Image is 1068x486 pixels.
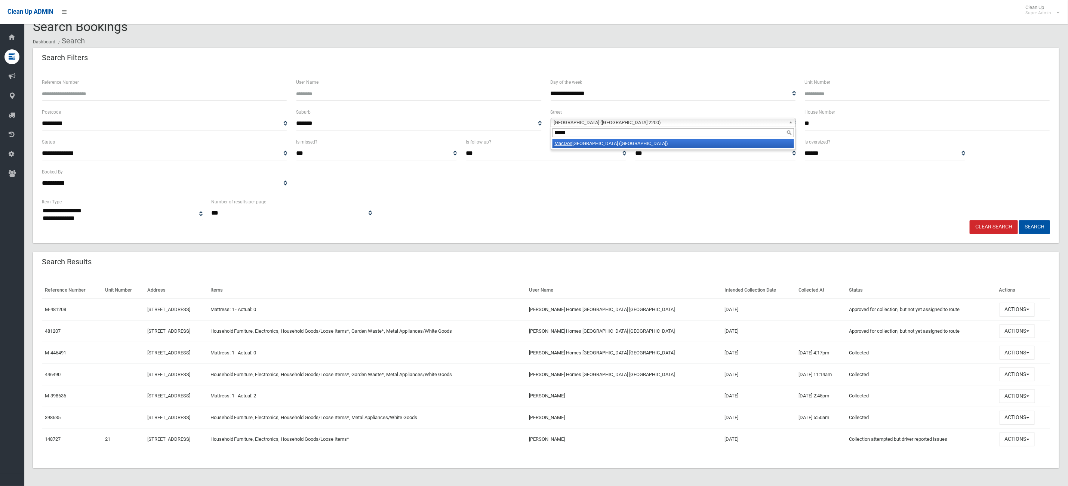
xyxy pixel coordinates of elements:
[147,436,190,442] a: [STREET_ADDRESS]
[551,78,582,86] label: Day of the week
[42,138,55,146] label: Status
[296,108,311,116] label: Suburb
[207,385,526,407] td: Mattress: 1 - Actual: 2
[795,342,846,364] td: [DATE] 4:17pm
[999,433,1035,446] button: Actions
[1022,4,1059,16] span: Clean Up
[846,342,996,364] td: Collected
[795,407,846,428] td: [DATE] 5:50am
[45,307,66,312] a: M-481208
[795,385,846,407] td: [DATE] 2:45pm
[102,428,144,450] td: 21
[147,328,190,334] a: [STREET_ADDRESS]
[554,118,786,127] span: [GEOGRAPHIC_DATA] ([GEOGRAPHIC_DATA] 2200)
[805,78,831,86] label: Unit Number
[147,307,190,312] a: [STREET_ADDRESS]
[45,372,61,377] a: 446490
[466,138,491,146] label: Is follow up?
[45,328,61,334] a: 481207
[721,320,795,342] td: [DATE]
[212,198,267,206] label: Number of results per page
[45,393,66,399] a: M-398636
[296,78,318,86] label: User Name
[45,415,61,420] a: 398635
[526,364,721,385] td: [PERSON_NAME] Homes [GEOGRAPHIC_DATA] [GEOGRAPHIC_DATA]
[555,141,573,146] em: MacDon
[999,367,1035,381] button: Actions
[45,436,61,442] a: 148727
[551,108,562,116] label: Street
[207,407,526,428] td: Household Furniture, Electronics, Household Goods/Loose Items*, Metal Appliances/White Goods
[144,282,207,299] th: Address
[526,385,721,407] td: [PERSON_NAME]
[999,324,1035,338] button: Actions
[999,303,1035,317] button: Actions
[526,428,721,450] td: [PERSON_NAME]
[1025,10,1051,16] small: Super Admin
[526,299,721,320] td: [PERSON_NAME] Homes [GEOGRAPHIC_DATA] [GEOGRAPHIC_DATA]
[33,50,97,65] header: Search Filters
[996,282,1050,299] th: Actions
[846,385,996,407] td: Collected
[999,389,1035,403] button: Actions
[42,108,61,116] label: Postcode
[33,19,128,34] span: Search Bookings
[147,393,190,399] a: [STREET_ADDRESS]
[42,168,63,176] label: Booked By
[805,138,831,146] label: Is oversized?
[102,282,144,299] th: Unit Number
[721,364,795,385] td: [DATE]
[7,8,53,15] span: Clean Up ADMIN
[33,39,55,44] a: Dashboard
[1019,220,1050,234] button: Search
[846,282,996,299] th: Status
[846,364,996,385] td: Collected
[207,364,526,385] td: Household Furniture, Electronics, Household Goods/Loose Items*, Garden Waste*, Metal Appliances/W...
[721,407,795,428] td: [DATE]
[846,428,996,450] td: Collection attempted but driver reported issues
[970,220,1018,234] a: Clear Search
[526,320,721,342] td: [PERSON_NAME] Homes [GEOGRAPHIC_DATA] [GEOGRAPHIC_DATA]
[56,34,85,48] li: Search
[721,342,795,364] td: [DATE]
[795,282,846,299] th: Collected At
[999,346,1035,360] button: Actions
[526,282,721,299] th: User Name
[147,350,190,356] a: [STREET_ADDRESS]
[721,299,795,320] td: [DATE]
[526,342,721,364] td: [PERSON_NAME] Homes [GEOGRAPHIC_DATA] [GEOGRAPHIC_DATA]
[45,350,66,356] a: M-446491
[296,138,317,146] label: Is missed?
[846,320,996,342] td: Approved for collection, but not yet assigned to route
[721,428,795,450] td: [DATE]
[207,320,526,342] td: Household Furniture, Electronics, Household Goods/Loose Items*, Garden Waste*, Metal Appliances/W...
[846,299,996,320] td: Approved for collection, but not yet assigned to route
[207,428,526,450] td: Household Furniture, Electronics, Household Goods/Loose Items*
[207,299,526,320] td: Mattress: 1 - Actual: 0
[721,282,795,299] th: Intended Collection Date
[147,415,190,420] a: [STREET_ADDRESS]
[721,385,795,407] td: [DATE]
[42,282,102,299] th: Reference Number
[42,78,79,86] label: Reference Number
[42,198,62,206] label: Item Type
[553,139,794,148] li: [GEOGRAPHIC_DATA] ([GEOGRAPHIC_DATA])
[526,407,721,428] td: [PERSON_NAME]
[846,407,996,428] td: Collected
[207,342,526,364] td: Mattress: 1 - Actual: 0
[795,364,846,385] td: [DATE] 11:14am
[33,255,101,269] header: Search Results
[805,108,835,116] label: House Number
[147,372,190,377] a: [STREET_ADDRESS]
[999,411,1035,425] button: Actions
[207,282,526,299] th: Items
